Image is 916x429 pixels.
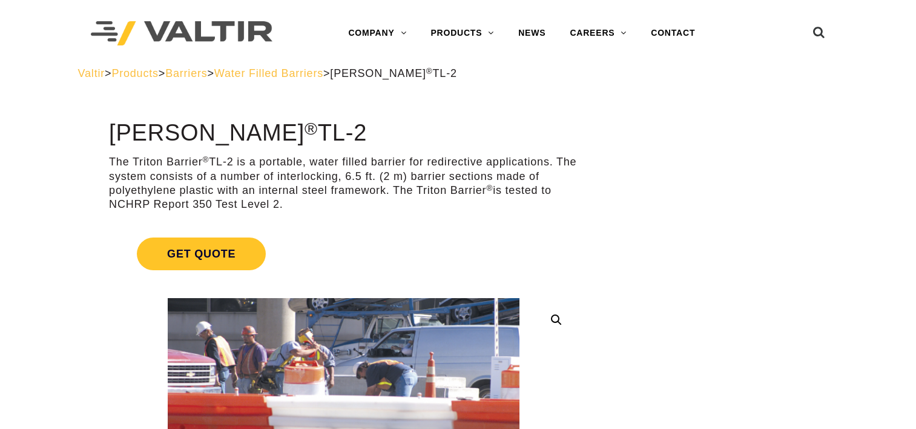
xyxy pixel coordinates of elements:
[109,223,578,285] a: Get Quote
[639,21,707,45] a: CONTACT
[109,121,578,146] h1: [PERSON_NAME] TL-2
[109,155,578,212] p: The Triton Barrier TL-2 is a portable, water filled barrier for redirective applications. The sys...
[78,67,105,79] a: Valtir
[486,184,493,193] sup: ®
[203,155,209,164] sup: ®
[78,67,839,81] div: > > > >
[418,21,506,45] a: PRODUCTS
[111,67,158,79] a: Products
[165,67,207,79] a: Barriers
[558,21,639,45] a: CAREERS
[506,21,558,45] a: NEWS
[426,67,433,76] sup: ®
[91,21,272,46] img: Valtir
[137,238,266,270] span: Get Quote
[330,67,456,79] span: [PERSON_NAME] TL-2
[305,119,318,138] sup: ®
[214,67,323,79] a: Water Filled Barriers
[336,21,418,45] a: COMPANY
